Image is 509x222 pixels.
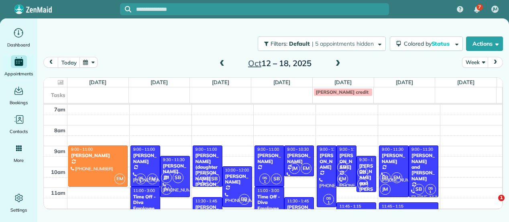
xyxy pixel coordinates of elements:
[289,163,300,174] span: JM
[133,147,155,152] span: 9:00 - 11:00
[257,147,279,152] span: 9:00 - 11:00
[380,184,391,195] span: JM
[411,153,436,182] div: [PERSON_NAME] and [PERSON_NAME]
[271,40,287,47] span: Filters:
[212,79,229,85] a: [DATE]
[257,153,282,164] div: [PERSON_NAME]
[462,57,488,68] button: Week
[54,106,65,113] span: 7am
[320,147,341,152] span: 9:00 - 12:00
[195,153,220,204] div: [PERSON_NAME] (daughter [PERSON_NAME] [PERSON_NAME]) [PERSON_NAME]
[488,57,503,68] button: next
[339,147,361,152] span: 9:00 - 11:00
[357,167,368,178] span: BB
[133,194,158,217] div: Time Off - Diva Employee Time Off.
[201,176,205,180] span: DS
[3,113,34,135] a: Contacts
[339,153,354,170] div: [PERSON_NAME]
[287,147,309,152] span: 9:00 - 10:30
[7,41,30,49] span: Dashboard
[10,206,27,214] span: Settings
[413,184,424,195] span: SB
[195,204,220,216] div: [PERSON_NAME]
[287,204,312,216] div: [PERSON_NAME]
[316,89,402,95] span: [PERSON_NAME] credit 3.25 from 10/2
[426,188,436,196] small: 1
[58,57,80,68] button: today
[14,156,24,164] span: More
[380,172,391,183] span: BB
[163,163,187,175] div: [PERSON_NAME]
[396,79,413,85] a: [DATE]
[411,147,433,152] span: 9:00 - 11:30
[147,174,158,184] span: EM
[359,157,381,162] span: 9:30 - 11:15
[324,199,334,206] small: 1
[125,6,131,12] svg: Focus search
[482,195,501,214] iframe: Intercom live chat
[161,172,172,183] span: JM
[254,36,386,51] a: Filters: Default | 5 appointments hidden
[468,1,485,18] div: 7 unread notifications
[230,59,330,68] h2: 12 – 18, 2025
[478,4,481,10] span: 7
[359,163,374,204] div: [PERSON_NAME] and [PERSON_NAME]
[114,174,125,184] span: EM
[54,127,65,133] span: 8am
[225,168,249,173] span: 10:00 - 12:00
[248,58,261,68] span: Oct
[133,153,158,164] div: [PERSON_NAME]
[10,99,28,107] span: Bookings
[3,26,34,49] a: Dashboard
[390,36,463,51] button: Colored byStatus
[493,6,498,12] span: JM
[51,169,65,175] span: 10am
[258,36,386,51] button: Filters: Default | 5 appointments hidden
[71,147,93,152] span: 9:00 - 11:00
[136,178,146,186] small: 1
[289,40,310,47] span: Default
[3,192,34,214] a: Settings
[120,6,131,12] button: Focus search
[457,79,474,85] a: [DATE]
[381,153,406,164] div: [PERSON_NAME]
[71,153,125,158] div: [PERSON_NAME]
[404,40,452,47] span: Colored by
[195,198,217,204] span: 11:30 - 1:45
[337,174,348,184] span: EM
[301,163,312,174] span: EM
[287,153,312,164] div: [PERSON_NAME]
[319,153,334,170] div: [PERSON_NAME]
[287,198,309,204] span: 11:30 - 1:45
[382,204,403,209] span: 11:45 - 1:15
[339,204,361,209] span: 11:45 - 1:15
[195,147,217,152] span: 9:00 - 11:00
[312,40,374,47] span: | 5 appointments hidden
[198,178,208,186] small: 1
[54,148,65,154] span: 9am
[263,176,267,180] span: DS
[260,178,270,186] small: 1
[334,79,352,85] a: [DATE]
[4,70,33,78] span: Appointments
[161,184,172,195] span: JV
[432,40,451,47] span: Status
[271,174,282,184] span: SB
[498,195,505,201] span: 1
[239,194,250,205] span: BB
[209,174,220,184] span: SB
[337,162,348,173] span: SB
[273,79,291,85] a: [DATE]
[173,172,183,183] span: SB
[43,57,59,68] button: prev
[428,186,433,190] span: DS
[225,174,250,185] div: [PERSON_NAME]
[89,79,106,85] a: [DATE]
[257,188,279,193] span: 11:00 - 3:00
[357,179,368,190] span: JM
[257,194,282,217] div: Time Off - Diva Employee Time Off.
[51,190,65,196] span: 11am
[10,127,28,135] span: Contacts
[163,157,185,162] span: 9:30 - 11:30
[391,172,402,183] span: EM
